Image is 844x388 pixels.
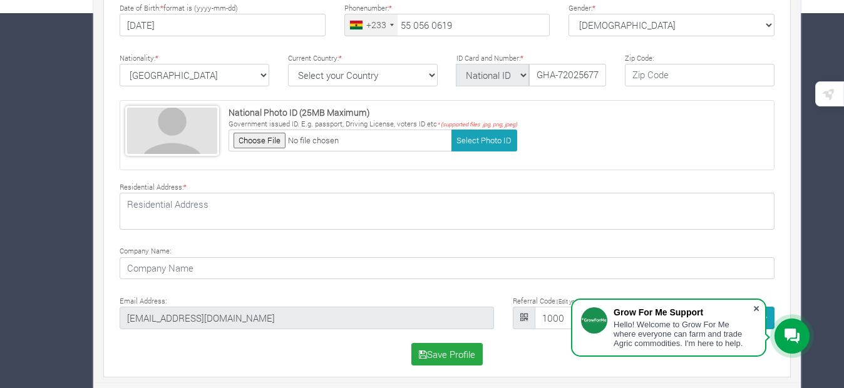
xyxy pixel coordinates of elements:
label: Nationality: [120,53,158,64]
label: Gender: [569,3,595,14]
label: Date of Birth: format is (yyyy-mm-dd) [120,3,238,14]
input: Type Date of Birth (YYYY-MM-DD) [120,14,326,36]
input: Zip Code [625,64,775,86]
label: Residential Address: [120,182,187,193]
button: Save Profile [411,343,483,365]
label: Referral Code: [513,296,615,307]
i: * (supported files .jpg, png, jpeg) [437,121,517,128]
div: Hello! Welcome to Grow For Me where everyone can farm and trade Agric commodities. I'm here to help. [614,320,753,348]
div: +233 [366,18,386,31]
p: Government issued ID. E.g. passport, Driving License, voters ID etc [229,119,517,130]
small: (Edit your referral code) [557,298,615,305]
button: Select Photo ID [451,130,517,151]
input: ID Number [529,64,606,86]
div: Grow For Me Support [614,307,753,317]
label: Email Address: [120,296,167,307]
label: Current Country: [288,53,342,64]
input: Phone Number [344,14,550,36]
label: Company Name: [120,246,171,257]
input: Company Name [120,257,775,280]
label: ID Card and Number: [456,53,523,64]
div: Ghana (Gaana): +233 [345,14,398,36]
label: Zip Code: [625,53,654,64]
strong: National Photo ID (25MB Maximum) [229,106,370,118]
label: Phonenumber: [344,3,392,14]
